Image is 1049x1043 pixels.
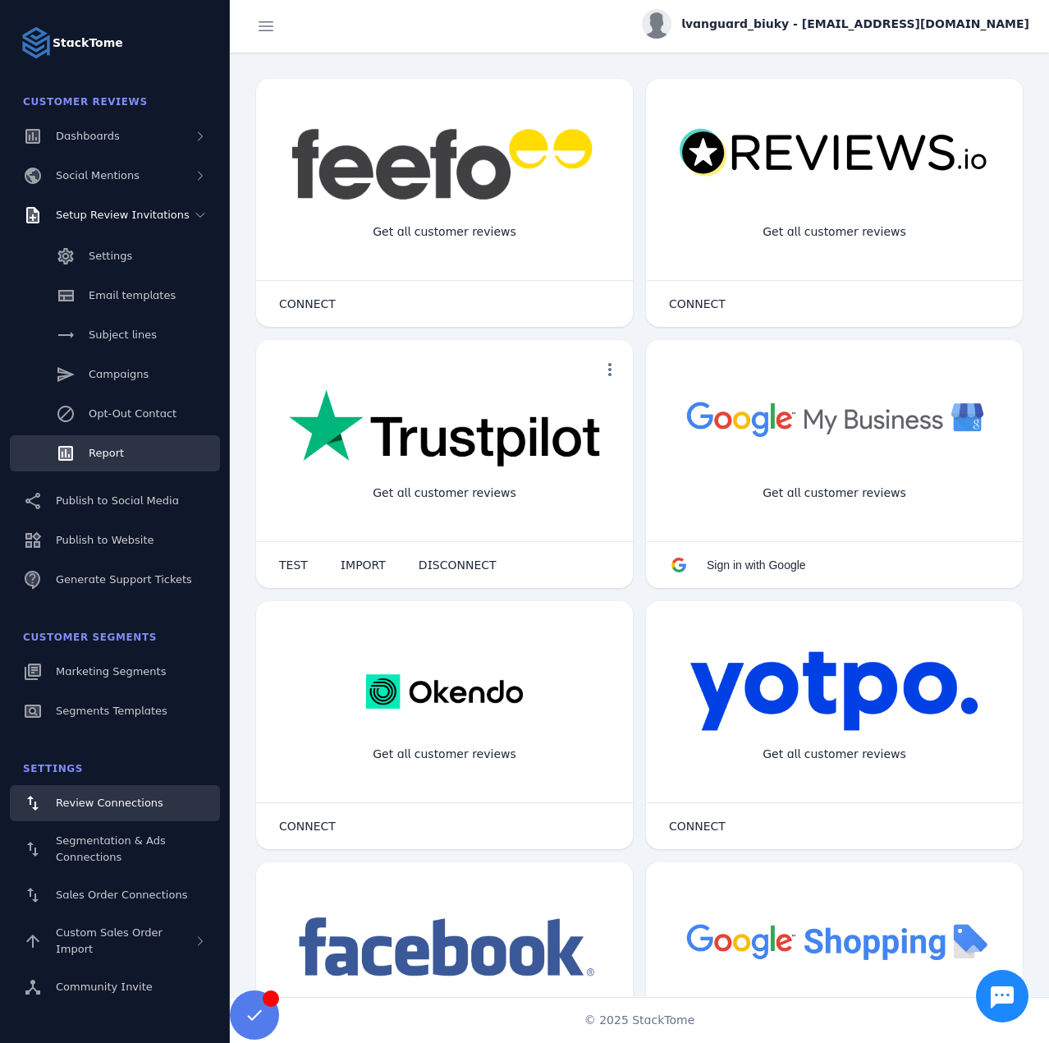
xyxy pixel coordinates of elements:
[56,665,166,678] span: Marketing Segments
[642,9,671,39] img: profile.jpg
[669,820,726,832] span: CONNECT
[56,834,166,863] span: Segmentation & Ads Connections
[10,435,220,471] a: Report
[679,389,990,448] img: googlebusiness.png
[360,210,529,254] div: Get all customer reviews
[10,522,220,558] a: Publish to Website
[89,407,176,420] span: Opt-Out Contact
[56,573,192,586] span: Generate Support Tickets
[56,169,140,181] span: Social Mentions
[653,549,822,581] button: Sign in with Google
[279,298,336,310] span: CONNECT
[289,912,600,985] img: facebook.png
[749,471,919,515] div: Get all customer reviews
[10,278,220,314] a: Email templates
[23,96,148,108] span: Customer Reviews
[10,654,220,690] a: Marketing Segments
[56,797,163,809] span: Review Connections
[689,650,979,733] img: yotpo.png
[642,9,1029,39] button: lvanguard_biuky - [EMAIL_ADDRESS][DOMAIN_NAME]
[366,650,523,733] img: okendo.webp
[341,559,386,571] span: IMPORT
[653,810,742,843] button: CONNECT
[679,912,990,970] img: googleshopping.png
[584,1012,695,1029] span: © 2025 StackTome
[56,130,120,142] span: Dashboards
[402,549,513,581] button: DISCONNECT
[681,16,1029,33] span: lvanguard_biuky - [EMAIL_ADDRESS][DOMAIN_NAME]
[749,733,919,776] div: Get all customer reviews
[593,353,626,386] button: more
[53,34,123,52] strong: StackTome
[56,494,179,507] span: Publish to Social Media
[263,810,352,843] button: CONNECT
[20,26,53,59] img: Logo image
[10,483,220,519] a: Publish to Social Media
[56,981,153,993] span: Community Invite
[263,549,324,581] button: TEST
[23,763,83,774] span: Settings
[360,733,529,776] div: Get all customer reviews
[653,287,742,320] button: CONNECT
[263,287,352,320] button: CONNECT
[10,356,220,393] a: Campaigns
[679,128,990,178] img: reviewsio.svg
[10,562,220,598] a: Generate Support Tickets
[10,693,220,729] a: Segments Templates
[10,825,220,874] a: Segmentation & Ads Connections
[56,889,187,901] span: Sales Order Connections
[10,238,220,274] a: Settings
[279,559,308,571] span: TEST
[89,368,149,380] span: Campaigns
[419,559,497,571] span: DISCONNECT
[89,329,157,341] span: Subject lines
[89,250,132,262] span: Settings
[737,994,931,1037] div: Import Products from Google
[56,534,153,546] span: Publish to Website
[669,298,726,310] span: CONNECT
[749,210,919,254] div: Get all customer reviews
[10,785,220,821] a: Review Connections
[10,396,220,432] a: Opt-Out Contact
[289,128,600,200] img: feefo.png
[56,705,167,717] span: Segments Templates
[10,877,220,913] a: Sales Order Connections
[10,317,220,353] a: Subject lines
[360,471,529,515] div: Get all customer reviews
[56,926,163,955] span: Custom Sales Order Import
[707,558,806,572] span: Sign in with Google
[89,289,176,301] span: Email templates
[23,632,157,643] span: Customer Segments
[10,969,220,1005] a: Community Invite
[289,389,600,470] img: trustpilot.png
[324,549,402,581] button: IMPORT
[56,209,190,221] span: Setup Review Invitations
[279,820,336,832] span: CONNECT
[89,447,124,459] span: Report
